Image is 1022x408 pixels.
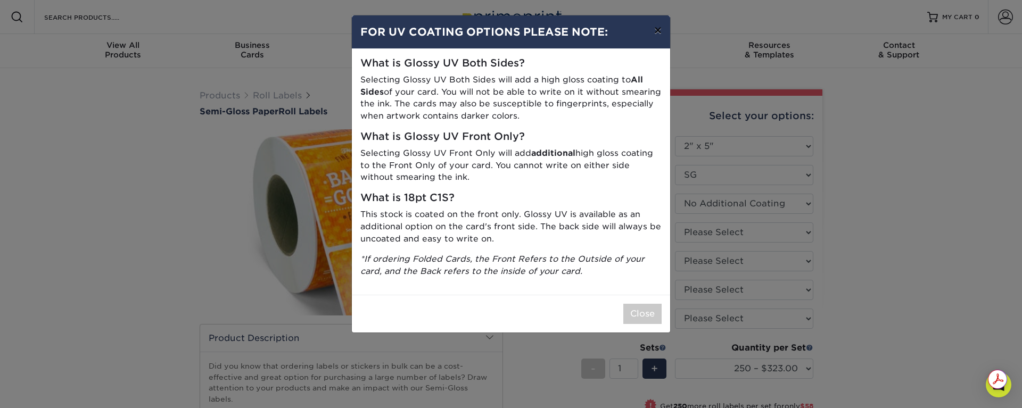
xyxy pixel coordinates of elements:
button: Close [623,304,662,324]
h5: What is Glossy UV Front Only? [360,131,662,143]
p: Selecting Glossy UV Both Sides will add a high gloss coating to of your card. You will not be abl... [360,74,662,122]
i: *If ordering Folded Cards, the Front Refers to the Outside of your card, and the Back refers to t... [360,254,645,276]
h4: FOR UV COATING OPTIONS PLEASE NOTE: [360,24,662,40]
h5: What is Glossy UV Both Sides? [360,57,662,70]
strong: additional [531,148,575,158]
strong: All Sides [360,74,643,97]
div: Open Intercom Messenger [986,372,1011,397]
button: × [646,15,670,45]
p: This stock is coated on the front only. Glossy UV is available as an additional option on the car... [360,209,662,245]
p: Selecting Glossy UV Front Only will add high gloss coating to the Front Only of your card. You ca... [360,147,662,184]
h5: What is 18pt C1S? [360,192,662,204]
